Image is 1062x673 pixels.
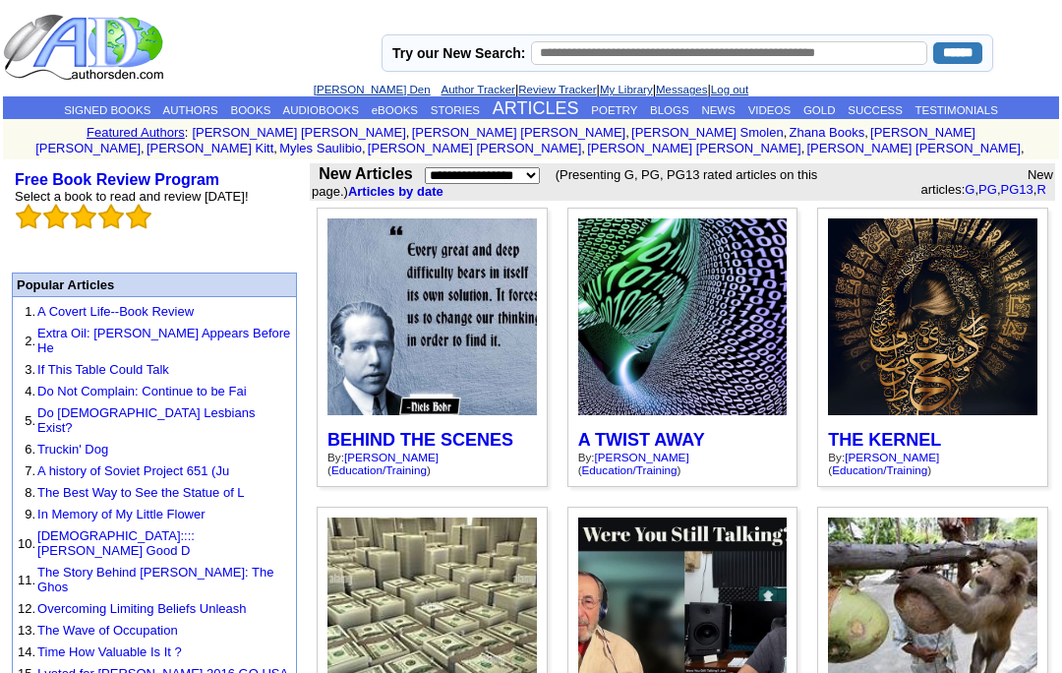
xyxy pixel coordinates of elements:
font: i [804,144,806,154]
font: 14. [18,644,35,659]
a: [PERSON_NAME] [PERSON_NAME] [368,141,581,155]
a: If This Table Could Talk [37,362,169,377]
font: i [145,144,147,154]
font: i [585,144,587,154]
div: By: ( ) [578,451,788,476]
img: logo_ad.gif [3,13,168,82]
a: Do [DEMOGRAPHIC_DATA] Lesbians Exist? [37,405,255,435]
a: Education/Training [331,463,427,476]
font: 12. [18,601,35,616]
img: shim.gif [18,620,19,621]
a: BLOGS [650,104,689,116]
img: bigemptystars.png [43,204,69,229]
a: Myles Saulibio [279,141,362,155]
font: i [868,128,870,139]
a: G [965,182,974,197]
a: A Covert Life--Book Review [37,304,194,319]
a: eBOOKS [372,104,418,116]
a: SIGNED BOOKS [64,104,150,116]
a: Education/Training [832,463,927,476]
a: Overcoming Limiting Beliefs Unleash [37,601,246,616]
a: The Wave of Occupation [37,623,178,638]
a: [PERSON_NAME] [PERSON_NAME] [807,141,1021,155]
font: 1. [25,304,35,319]
img: bigemptystars.png [126,204,151,229]
font: i [409,128,411,139]
a: Truckin' Dog [37,442,108,457]
a: THE KERNEL [828,430,941,450]
a: A TWIST AWAY [578,430,705,450]
font: 8. [25,485,35,500]
a: R [1036,182,1045,197]
a: [PERSON_NAME] [845,451,939,463]
a: AUTHORS [162,104,217,116]
img: shim.gif [18,381,19,382]
img: shim.gif [18,663,19,664]
a: [PERSON_NAME] Smolen [631,125,784,140]
a: The Best Way to See the Statue of L [37,485,245,500]
a: PG13 [1001,182,1033,197]
font: i [277,144,279,154]
a: [PERSON_NAME] [595,451,689,463]
img: shim.gif [18,598,19,599]
img: shim.gif [18,359,19,360]
font: Popular Articles [17,277,114,292]
a: Log out [711,84,748,95]
font: 5. [25,413,35,428]
font: (Presenting G, PG, PG13 rated articles on this page.) [312,167,817,199]
a: [PERSON_NAME] [344,451,439,463]
font: i [366,144,368,154]
a: STORIES [431,104,480,116]
font: : [185,125,189,140]
font: 7. [25,463,35,478]
a: Review Tracker [518,84,596,95]
a: Extra Oil: [PERSON_NAME] Appears Before He [37,326,290,355]
font: Select a book to read and review [DATE]! [15,189,249,204]
a: The Story Behind [PERSON_NAME]: The Ghos [37,565,273,594]
a: [DEMOGRAPHIC_DATA]::::[PERSON_NAME] Good D [37,528,195,558]
a: [PERSON_NAME] [PERSON_NAME] [412,125,625,140]
font: 2. [25,334,35,348]
font: 11. [18,573,35,587]
font: 13. [18,623,35,638]
a: [PERSON_NAME] [PERSON_NAME] [192,125,405,140]
a: My Library [600,84,653,95]
a: ARTICLES [493,98,579,118]
a: BOOKS [231,104,271,116]
a: BEHIND THE SCENES [327,430,513,450]
img: bigemptystars.png [98,204,124,229]
font: 3. [25,362,35,377]
font: | | | | [314,82,748,96]
a: A history of Soviet Project 651 (Ju [37,463,229,478]
font: i [787,128,789,139]
label: Try our New Search: [392,45,525,61]
font: i [629,128,631,139]
img: shim.gif [18,402,19,403]
a: [PERSON_NAME] Kitt [147,141,273,155]
a: SUCCESS [848,104,903,116]
font: New articles: , , , [921,167,1053,197]
a: GOLD [803,104,836,116]
b: New Articles [319,165,412,182]
a: PG [978,182,997,197]
a: Time How Valuable Is It ? [37,644,182,659]
a: Free Book Review Program [15,171,219,188]
font: i [1025,144,1027,154]
font: 4. [25,384,35,398]
a: [PERSON_NAME] [PERSON_NAME] [587,141,800,155]
a: Do Not Complain: Continue to be Fai [37,384,246,398]
a: NEWS [701,104,736,116]
font: 9. [25,507,35,521]
img: shim.gif [18,525,19,526]
a: Zhana Books [790,125,865,140]
font: 10. [18,536,35,551]
a: VIDEOS [748,104,791,116]
img: shim.gif [18,482,19,483]
img: bigemptystars.png [71,204,96,229]
a: In Memory of My Little Flower [37,507,206,521]
img: shim.gif [18,439,19,440]
div: By: ( ) [327,451,537,476]
font: 6. [25,442,35,457]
